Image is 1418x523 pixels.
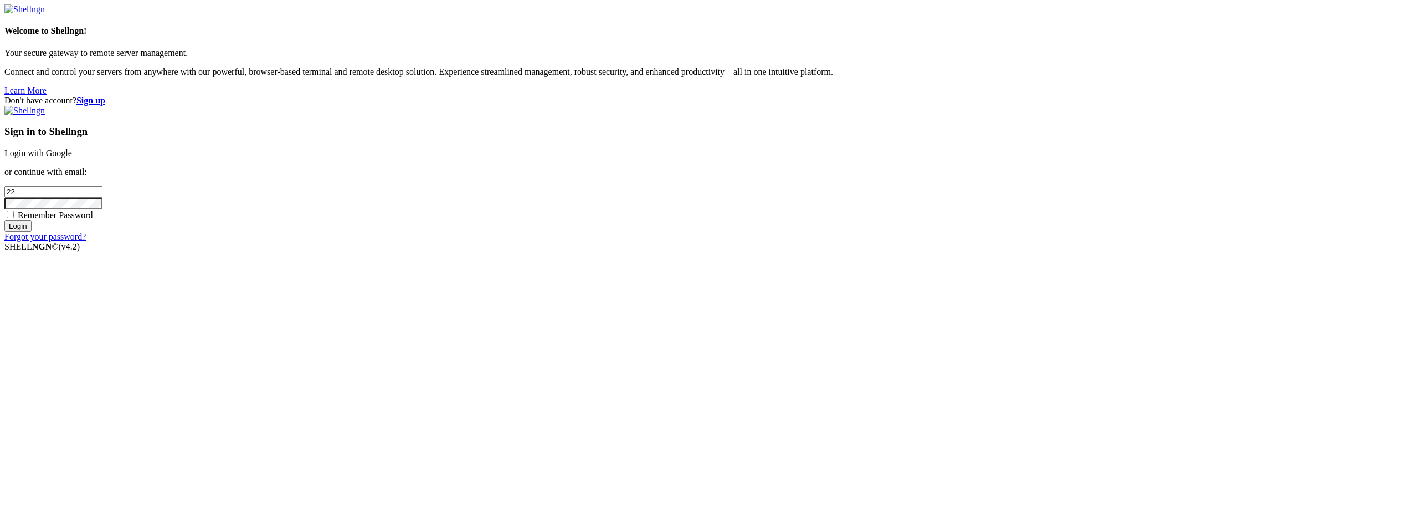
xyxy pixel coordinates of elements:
span: SHELL © [4,242,80,251]
span: Remember Password [18,210,93,220]
b: NGN [32,242,52,251]
a: Login with Google [4,148,72,158]
a: Forgot your password? [4,232,86,241]
input: Remember Password [7,211,14,218]
a: Sign up [76,96,105,105]
p: or continue with email: [4,167,1414,177]
img: Shellngn [4,106,45,116]
p: Your secure gateway to remote server management. [4,48,1414,58]
input: Login [4,220,32,232]
input: Email address [4,186,102,198]
h4: Welcome to Shellngn! [4,26,1414,36]
img: Shellngn [4,4,45,14]
p: Connect and control your servers from anywhere with our powerful, browser-based terminal and remo... [4,67,1414,77]
h3: Sign in to Shellngn [4,126,1414,138]
a: Learn More [4,86,47,95]
span: 4.2.0 [59,242,80,251]
div: Don't have account? [4,96,1414,106]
